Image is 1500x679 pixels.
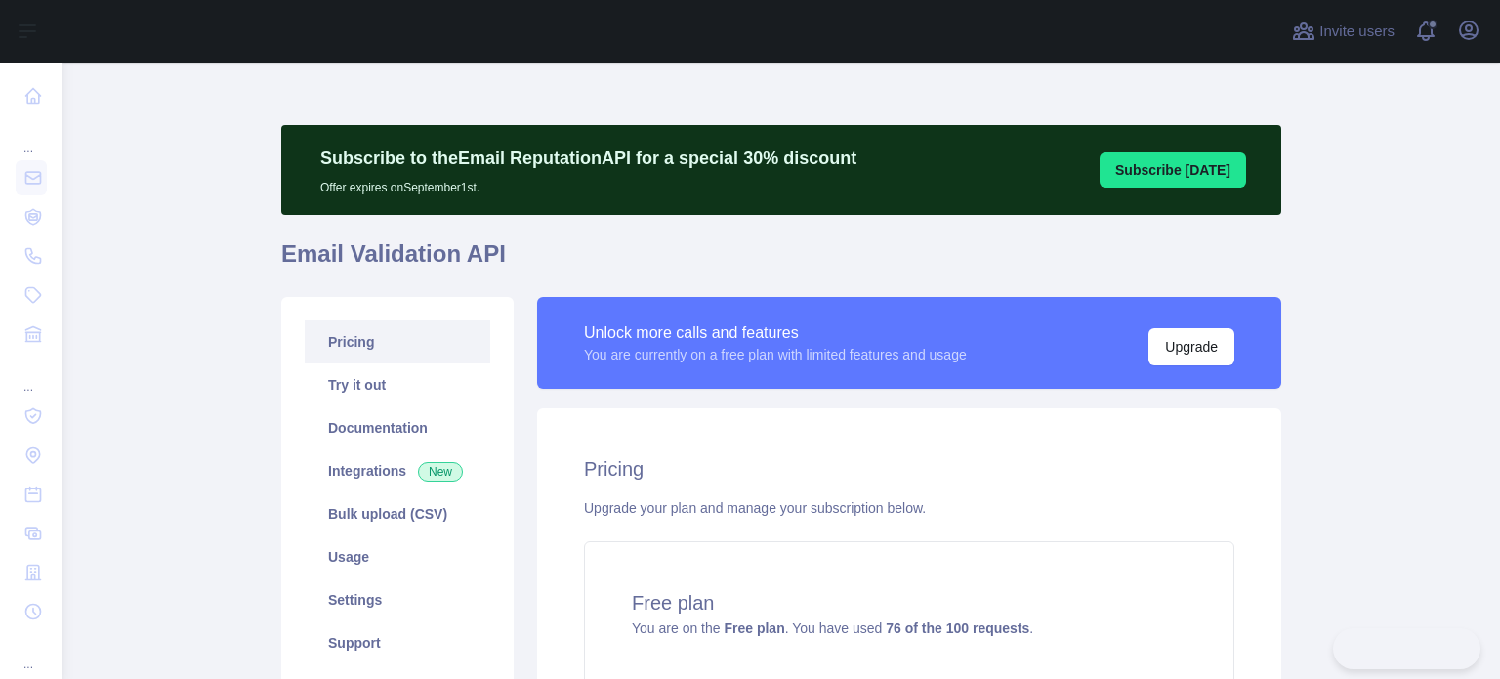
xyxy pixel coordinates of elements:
[305,578,490,621] a: Settings
[724,620,784,636] strong: Free plan
[632,620,1033,636] span: You are on the . You have used .
[1333,628,1480,669] iframe: Toggle Customer Support
[16,356,47,395] div: ...
[632,589,1187,616] h4: Free plan
[305,621,490,664] a: Support
[16,633,47,672] div: ...
[305,449,490,492] a: Integrations New
[16,117,47,156] div: ...
[305,535,490,578] a: Usage
[584,498,1234,518] div: Upgrade your plan and manage your subscription below.
[1100,152,1246,188] button: Subscribe [DATE]
[305,320,490,363] a: Pricing
[320,145,856,172] p: Subscribe to the Email Reputation API for a special 30 % discount
[584,455,1234,483] h2: Pricing
[305,406,490,449] a: Documentation
[281,238,1281,285] h1: Email Validation API
[886,620,1029,636] strong: 76 of the 100 requests
[1148,328,1234,365] button: Upgrade
[584,321,967,345] div: Unlock more calls and features
[320,172,856,195] p: Offer expires on September 1st.
[305,492,490,535] a: Bulk upload (CSV)
[1288,16,1398,47] button: Invite users
[584,345,967,364] div: You are currently on a free plan with limited features and usage
[305,363,490,406] a: Try it out
[418,462,463,482] span: New
[1319,21,1395,43] span: Invite users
